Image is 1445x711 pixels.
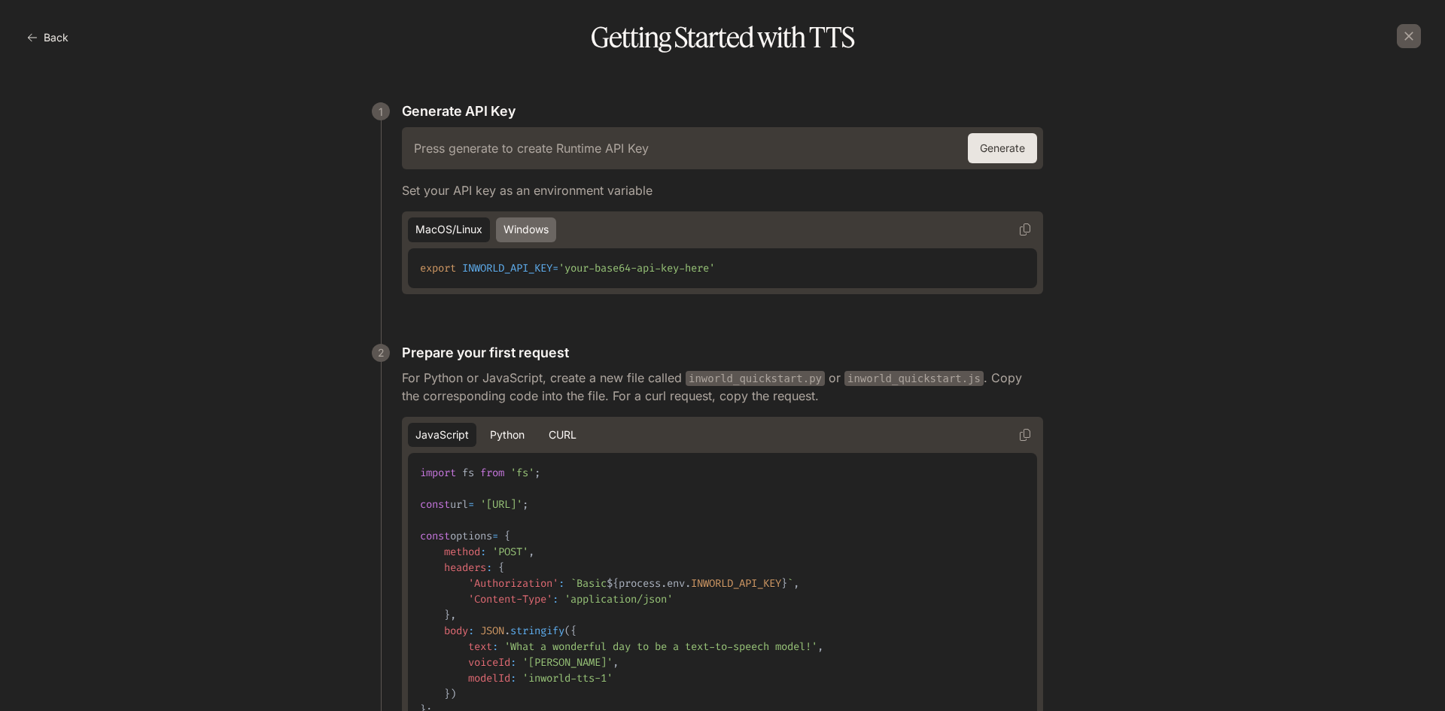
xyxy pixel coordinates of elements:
[468,576,558,591] span: 'Authorization'
[793,576,799,591] span: ,
[787,576,793,591] span: `
[558,261,715,275] span: 'your-base64-api-key-here'
[538,423,586,448] button: cURL
[480,497,522,512] span: '[URL]'
[482,423,532,448] button: Python
[510,671,516,685] span: :
[492,640,498,654] span: :
[510,624,564,638] span: stringify
[468,624,474,638] span: :
[552,592,558,606] span: :
[607,576,619,591] span: ${
[558,576,564,591] span: :
[619,576,661,591] span: process
[450,608,456,622] span: ,
[528,545,534,559] span: ,
[450,529,492,543] span: options
[468,497,474,512] span: =
[552,261,558,275] span: =
[468,655,510,670] span: voiceId
[444,608,450,622] span: }
[498,561,504,575] span: {
[480,624,504,638] span: JSON
[402,369,1043,405] p: For Python or JavaScript, create a new file called or . Copy the corresponding code into the file...
[444,561,486,575] span: headers
[685,576,691,591] span: .
[570,624,576,638] span: {
[414,140,649,156] h6: Press generate to create Runtime API Key
[496,217,556,242] button: Windows
[968,133,1037,163] button: Generate
[402,101,516,121] p: Generate API Key
[480,545,486,559] span: :
[462,466,474,480] span: fs
[522,671,613,685] span: 'inworld-tts-1'
[667,576,685,591] span: env
[450,687,456,701] span: )
[444,545,480,559] span: method
[691,576,781,591] span: INWORLD_API_KEY
[379,104,383,120] p: 1
[468,640,492,654] span: text
[510,655,516,670] span: :
[420,466,456,480] span: import
[564,624,570,638] span: (
[24,24,1421,51] h1: Getting Started with TTS
[480,466,504,480] span: from
[504,624,510,638] span: .
[468,592,552,606] span: 'Content-Type'
[444,624,468,638] span: body
[504,640,817,654] span: 'What a wonderful day to be a text-to-speech model!'
[522,497,528,512] span: ;
[534,466,540,480] span: ;
[613,655,619,670] span: ,
[661,576,667,591] span: .
[844,371,984,386] code: inworld_quickstart.js
[402,342,569,363] p: Prepare your first request
[817,640,823,654] span: ,
[576,576,607,591] span: Basic
[420,261,456,275] span: export
[420,529,450,543] span: const
[1013,423,1037,447] button: Copy
[504,529,510,543] span: {
[570,576,576,591] span: `
[492,545,528,559] span: 'POST'
[402,181,1043,199] p: Set your API key as an environment variable
[486,561,492,575] span: :
[510,466,534,480] span: 'fs'
[522,655,613,670] span: '[PERSON_NAME]'
[408,217,490,242] button: macOS/Linux
[1013,217,1037,242] button: Copy
[564,592,673,606] span: 'application/json'
[781,576,787,591] span: }
[468,671,510,685] span: modelId
[462,261,552,275] span: INWORLD_API_KEY
[420,497,450,512] span: const
[408,423,476,448] button: JavaScript
[686,371,825,386] code: inworld_quickstart.py
[450,497,468,512] span: url
[492,529,498,543] span: =
[444,687,450,701] span: }
[378,345,385,360] p: 2
[24,23,75,53] button: Back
